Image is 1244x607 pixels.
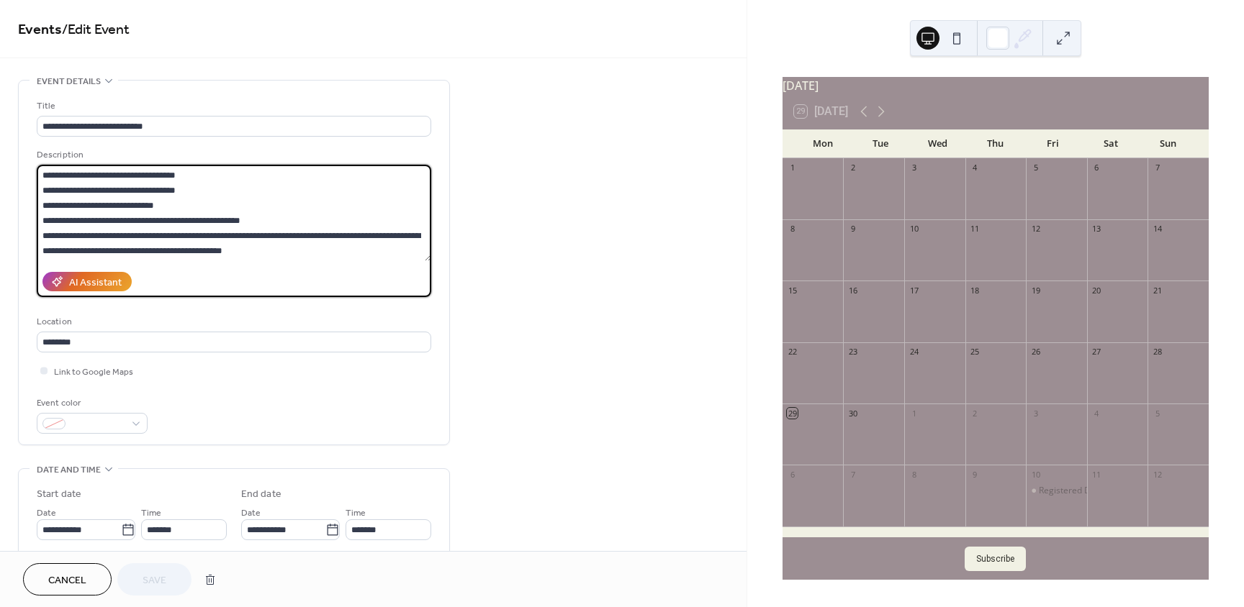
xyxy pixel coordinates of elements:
div: 25 [970,347,981,357]
div: Registered Dental Hygienist [1039,485,1150,497]
div: 11 [1091,469,1102,480]
span: Date [241,506,261,521]
div: 15 [787,285,798,296]
div: 16 [847,285,858,296]
div: 2 [847,163,858,173]
span: Time [346,506,366,521]
div: 11 [970,224,981,234]
div: 3 [1030,408,1041,419]
div: 8 [787,224,798,234]
div: 9 [847,224,858,234]
div: 10 [909,224,919,234]
div: 9 [970,469,981,480]
div: Sat [1082,129,1140,158]
span: / Edit Event [62,16,130,44]
div: 5 [1030,163,1041,173]
span: Time [141,506,161,521]
div: Title [37,99,428,114]
div: 4 [970,163,981,173]
div: 22 [787,347,798,357]
div: 17 [909,285,919,296]
div: 23 [847,347,858,357]
div: Event color [37,396,145,411]
span: Date and time [37,462,101,478]
div: 1 [787,163,798,173]
div: Sun [1140,129,1197,158]
div: Tue [852,129,909,158]
div: Thu [967,129,1024,158]
div: Location [37,314,428,329]
div: 3 [909,163,919,173]
div: 8 [909,469,919,480]
div: 10 [1030,469,1041,480]
button: Subscribe [965,547,1026,571]
div: 27 [1091,347,1102,357]
div: [DATE] [783,77,1209,94]
div: 6 [1091,163,1102,173]
div: 1 [909,408,919,419]
div: 5 [1152,408,1163,419]
div: 2 [970,408,981,419]
div: 28 [1152,347,1163,357]
span: Date [37,506,56,521]
div: 26 [1030,347,1041,357]
div: Registered Dental Hygienist [1026,485,1087,497]
div: Description [37,147,428,163]
button: AI Assistant [42,272,132,291]
div: Fri [1024,129,1082,158]
div: 19 [1030,285,1041,296]
div: 29 [787,408,798,419]
div: 30 [847,408,858,419]
div: 7 [847,469,858,480]
div: 14 [1152,224,1163,234]
div: 4 [1091,408,1102,419]
a: Events [18,16,62,44]
div: Mon [794,129,852,158]
div: 6 [787,469,798,480]
div: 13 [1091,224,1102,234]
span: Cancel [48,573,86,588]
div: AI Assistant [69,275,122,291]
span: Link to Google Maps [54,365,133,380]
div: 21 [1152,285,1163,296]
div: 24 [909,347,919,357]
div: End date [241,487,281,502]
div: Wed [909,129,967,158]
div: 18 [970,285,981,296]
div: 12 [1030,224,1041,234]
span: Event details [37,74,101,89]
div: Start date [37,487,81,502]
button: Cancel [23,563,112,595]
div: 20 [1091,285,1102,296]
div: 7 [1152,163,1163,173]
div: 12 [1152,469,1163,480]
